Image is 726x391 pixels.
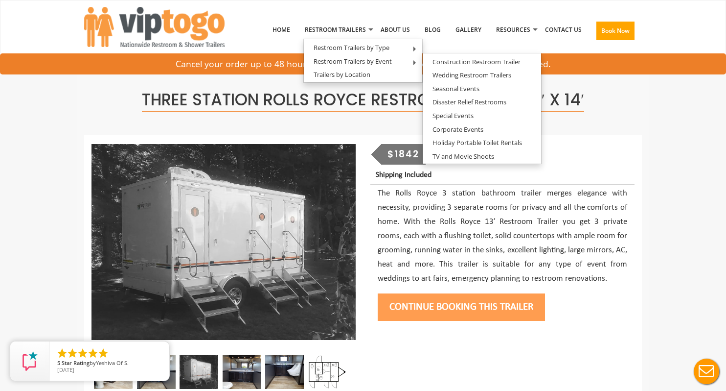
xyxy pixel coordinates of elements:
[538,4,589,55] a: Contact Us
[448,4,489,55] a: Gallery
[378,293,545,321] button: Continue Booking this trailer
[142,88,584,112] span: Three Station Rolls Royce Restroom Trailer : 7′ x 14′
[423,83,489,95] a: Seasonal Events
[687,352,726,391] button: Live Chat
[423,96,516,108] a: Disaster Relief Restrooms
[378,187,627,286] p: The Rolls Royce 3 station bathroom trailer merges elegance with necessity, providing 3 separate r...
[417,4,448,55] a: Blog
[423,110,483,122] a: Special Events
[304,69,380,81] a: Trailers by Location
[56,347,68,359] li: 
[20,351,40,371] img: Review Rating
[96,359,129,367] span: Yeshiva Of S.
[265,4,297,55] a: Home
[489,4,538,55] a: Resources
[423,56,530,68] a: Construction Restroom Trailer
[57,366,74,373] span: [DATE]
[265,355,304,389] img: Zoomed out inside view of male restroom station with a mirror, a urinal and a sink
[423,150,504,163] a: TV and Movie Shoots
[423,69,521,81] a: Wedding Restroom Trailers
[91,144,356,340] img: Side view of three station restroom trailer with three separate doors with signs
[57,360,161,367] span: by
[373,4,417,55] a: About Us
[62,359,90,367] span: Star Rating
[223,355,261,389] img: Zoomed out full inside view of restroom station with a stall, a mirror and a sink
[381,144,426,165] div: $1842
[87,347,99,359] li: 
[308,355,346,389] img: Floor Plan of 3 station restroom with sink and toilet
[57,359,60,367] span: 5
[423,137,532,149] a: Holiday Portable Toilet Rentals
[589,4,642,61] a: Book Now
[77,347,89,359] li: 
[304,55,402,68] a: Restroom Trailers by Event
[596,22,635,40] button: Book Now
[67,347,78,359] li: 
[423,123,493,136] a: Corporate Events
[297,4,373,55] a: Restroom Trailers
[376,169,635,182] p: Shipping Included
[180,355,218,389] img: Side view of three station restroom trailer with three separate doors with signs
[97,347,109,359] li: 
[304,42,399,54] a: Restroom Trailers by Type
[378,302,545,312] a: Continue Booking this trailer
[84,7,225,47] img: VIPTOGO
